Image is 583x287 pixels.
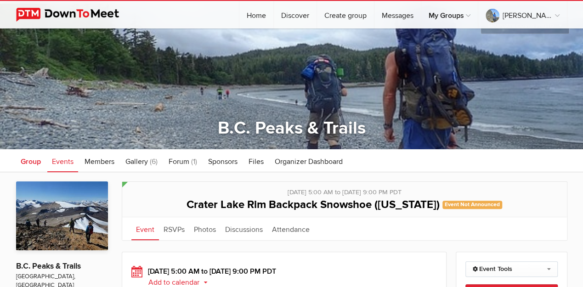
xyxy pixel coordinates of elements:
[164,149,202,172] a: Forum (1)
[239,1,273,28] a: Home
[148,278,215,287] button: Add to calendar
[52,157,74,166] span: Events
[221,217,267,240] a: Discussions
[217,118,365,139] a: B.C. Peaks & Trails
[16,149,45,172] a: Group
[267,217,314,240] a: Attendance
[317,1,374,28] a: Create group
[478,1,567,28] a: [PERSON_NAME]
[275,157,343,166] span: Organizer Dashboard
[80,149,119,172] a: Members
[16,181,108,250] img: B.C. Peaks & Trails
[249,157,264,166] span: Files
[187,198,440,211] span: Crater Lake Rim Backpack Snowshoe ([US_STATE])
[169,157,189,166] span: Forum
[121,149,162,172] a: Gallery (6)
[191,157,197,166] span: (1)
[244,149,268,172] a: Files
[85,157,114,166] span: Members
[274,1,317,28] a: Discover
[442,201,502,208] span: Event Not Announced
[421,1,478,28] a: My Groups
[21,157,41,166] span: Group
[47,149,78,172] a: Events
[465,261,558,277] a: Event Tools
[16,261,81,271] a: B.C. Peaks & Trails
[131,217,159,240] a: Event
[374,1,421,28] a: Messages
[208,157,238,166] span: Sponsors
[270,149,347,172] a: Organizer Dashboard
[150,157,158,166] span: (6)
[159,217,189,240] a: RSVPs
[125,157,148,166] span: Gallery
[131,182,558,197] div: [DATE] 5:00 AM to [DATE] 9:00 PM PDT
[204,149,242,172] a: Sponsors
[189,217,221,240] a: Photos
[16,8,133,22] img: DownToMeet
